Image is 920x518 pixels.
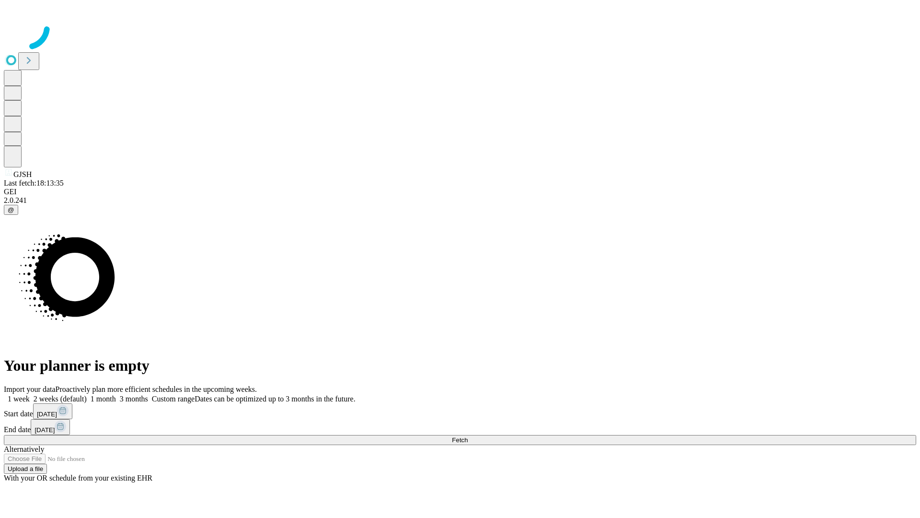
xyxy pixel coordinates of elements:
[13,170,32,178] span: GJSH
[33,403,72,419] button: [DATE]
[8,395,30,403] span: 1 week
[56,385,257,393] span: Proactively plan more efficient schedules in the upcoming weeks.
[4,385,56,393] span: Import your data
[4,419,916,435] div: End date
[152,395,195,403] span: Custom range
[4,188,916,196] div: GEI
[37,411,57,418] span: [DATE]
[34,395,87,403] span: 2 weeks (default)
[4,403,916,419] div: Start date
[4,464,47,474] button: Upload a file
[4,196,916,205] div: 2.0.241
[4,205,18,215] button: @
[452,436,468,444] span: Fetch
[8,206,14,213] span: @
[195,395,355,403] span: Dates can be optimized up to 3 months in the future.
[4,357,916,375] h1: Your planner is empty
[31,419,70,435] button: [DATE]
[91,395,116,403] span: 1 month
[120,395,148,403] span: 3 months
[34,426,55,434] span: [DATE]
[4,435,916,445] button: Fetch
[4,179,64,187] span: Last fetch: 18:13:35
[4,445,44,453] span: Alternatively
[4,474,152,482] span: With your OR schedule from your existing EHR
